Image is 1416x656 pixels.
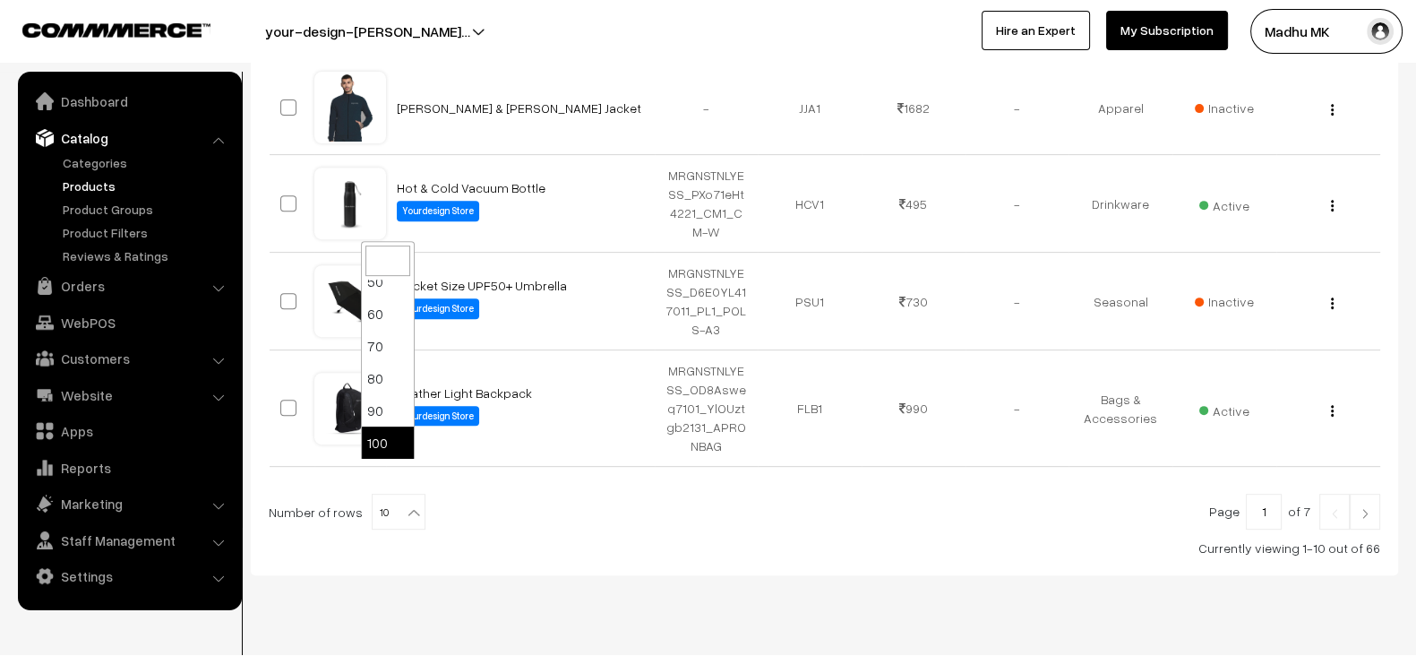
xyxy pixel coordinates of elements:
td: 495 [862,155,965,253]
img: user [1367,18,1394,45]
td: Drinkware [1068,155,1172,253]
td: - [965,61,1069,155]
span: Active [1199,192,1249,215]
a: WebPOS [22,306,236,339]
td: 990 [862,350,965,467]
img: Menu [1331,298,1334,309]
img: COMMMERCE [22,23,210,37]
a: Website [22,379,236,411]
label: Yourdesign Store [397,406,479,427]
td: 730 [862,253,965,350]
td: Seasonal [1068,253,1172,350]
td: Apparel [1068,61,1172,155]
li: 50 [362,265,414,298]
a: My Subscription [1106,11,1228,50]
td: MRGNSTNLYESS_OD8Asweq7101_YlOUztgb2131_APRONBAG [655,350,759,467]
label: Yourdesign Store [397,298,479,319]
div: Currently viewing 1-10 out of 66 [269,539,1380,557]
a: Hire an Expert [982,11,1090,50]
td: PSU1 [758,253,862,350]
li: 90 [362,394,414,427]
td: - [965,155,1069,253]
a: Pocket Size UPF50+ Umbrella [397,278,567,293]
a: Hot & Cold Vacuum Bottle [397,180,545,195]
span: Inactive [1195,99,1254,117]
a: [PERSON_NAME] & [PERSON_NAME] Jacket [397,100,641,116]
a: Catalog [22,122,236,154]
li: 60 [362,298,414,330]
span: 10 [373,495,425,531]
td: Bags & Accessories [1068,350,1172,467]
a: Reviews & Ratings [58,246,236,265]
a: Reports [22,452,236,484]
span: of 7 [1288,504,1310,519]
a: Orders [22,270,236,302]
a: Apps [22,415,236,447]
img: Menu [1331,200,1334,211]
img: Left [1326,508,1343,519]
a: COMMMERCE [22,18,179,39]
a: Customers [22,342,236,375]
span: Number of rows [269,503,363,522]
a: Feather Light Backpack [397,385,532,401]
img: Menu [1331,104,1334,116]
img: Right [1357,508,1373,519]
a: Staff Management [22,524,236,557]
a: Product Filters [58,223,236,242]
li: 80 [362,362,414,394]
span: Active [1199,397,1249,420]
span: 10 [372,494,425,530]
span: Page [1209,504,1240,519]
li: 70 [362,330,414,362]
td: - [965,253,1069,350]
button: Madhu MK [1250,9,1403,54]
button: your-design-[PERSON_NAME]… [202,9,533,54]
td: - [655,61,759,155]
a: Dashboard [22,85,236,117]
a: Settings [22,560,236,592]
td: - [965,350,1069,467]
a: Product Groups [58,200,236,219]
li: 100 [362,427,414,459]
td: 1682 [862,61,965,155]
td: HCV1 [758,155,862,253]
a: Categories [58,153,236,172]
span: Inactive [1195,292,1254,311]
td: JJA1 [758,61,862,155]
td: MRGNSTNLYESS_D6E0YL417011_PL1_POLS-A3 [655,253,759,350]
td: FLB1 [758,350,862,467]
td: MRGNSTNLYESS_PXo71eHt4221_CM1_CM-W [655,155,759,253]
img: Menu [1331,405,1334,417]
a: Products [58,177,236,195]
label: Yourdesign Store [397,201,479,221]
a: Marketing [22,488,236,520]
